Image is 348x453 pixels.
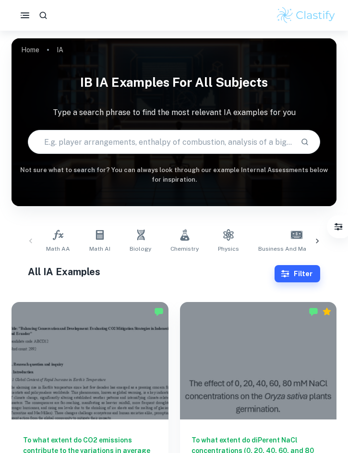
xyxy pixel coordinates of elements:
[276,6,336,25] img: Clastify logo
[12,69,336,95] h1: IB IA examples for all subjects
[57,45,63,55] p: IA
[322,307,332,316] div: Premium
[329,217,348,236] button: Filter
[258,244,335,253] span: Business and Management
[28,128,293,155] input: E.g. player arrangements, enthalpy of combustion, analysis of a big city...
[170,244,199,253] span: Chemistry
[130,244,151,253] span: Biology
[89,244,110,253] span: Math AI
[297,134,313,150] button: Search
[46,244,70,253] span: Math AA
[12,107,336,118] p: Type a search phrase to find the most relevant IA examples for you
[12,165,336,185] h6: Not sure what to search for? You can always look through our example Internal Assessments below f...
[309,307,318,316] img: Marked
[154,307,164,316] img: Marked
[28,265,275,279] h1: All IA Examples
[21,43,39,57] a: Home
[275,265,320,282] button: Filter
[218,244,239,253] span: Physics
